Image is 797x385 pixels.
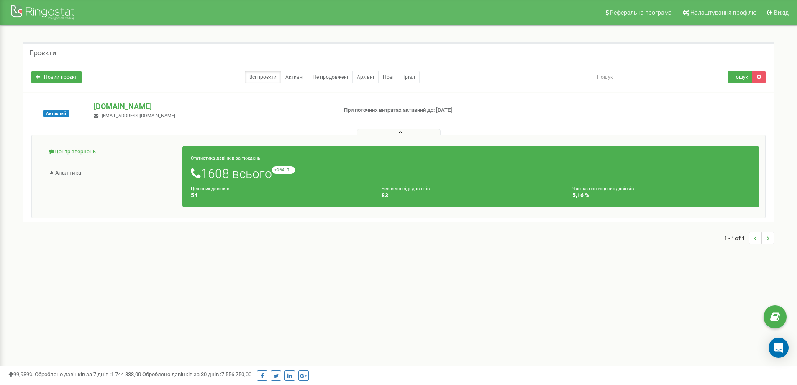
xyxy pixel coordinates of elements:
span: 1 - 1 of 1 [724,232,749,244]
a: Нові [378,71,398,83]
a: Активні [281,71,308,83]
a: Аналiтика [38,163,183,183]
a: Новий проєкт [31,71,82,83]
span: 99,989% [8,371,33,377]
u: 1 744 838,00 [111,371,141,377]
a: Не продовжені [308,71,353,83]
small: Статистика дзвінків за тиждень [191,155,260,161]
a: Тріал [398,71,420,83]
span: Реферальна програма [610,9,672,16]
h4: 83 [382,192,560,199]
u: 7 556 750,00 [221,371,251,377]
span: Налаштування профілю [690,9,756,16]
a: Архівні [352,71,379,83]
span: Активний [43,110,69,117]
small: Частка пропущених дзвінків [572,186,634,191]
span: [EMAIL_ADDRESS][DOMAIN_NAME] [102,113,175,119]
h4: 54 [191,192,369,199]
h4: 5,16 % [572,192,751,199]
span: Оброблено дзвінків за 7 днів : [35,371,141,377]
span: Оброблено дзвінків за 30 днів : [142,371,251,377]
small: +254 [272,166,295,174]
a: Всі проєкти [245,71,281,83]
h1: 1608 всього [191,166,751,181]
nav: ... [724,223,774,253]
div: Open Intercom Messenger [769,338,789,358]
input: Пошук [592,71,728,83]
p: [DOMAIN_NAME] [94,101,330,112]
p: При поточних витратах активний до: [DATE] [344,106,518,114]
h5: Проєкти [29,49,56,57]
button: Пошук [728,71,753,83]
a: Центр звернень [38,142,183,162]
small: Цільових дзвінків [191,186,229,191]
small: Без відповіді дзвінків [382,186,430,191]
span: Вихід [774,9,789,16]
